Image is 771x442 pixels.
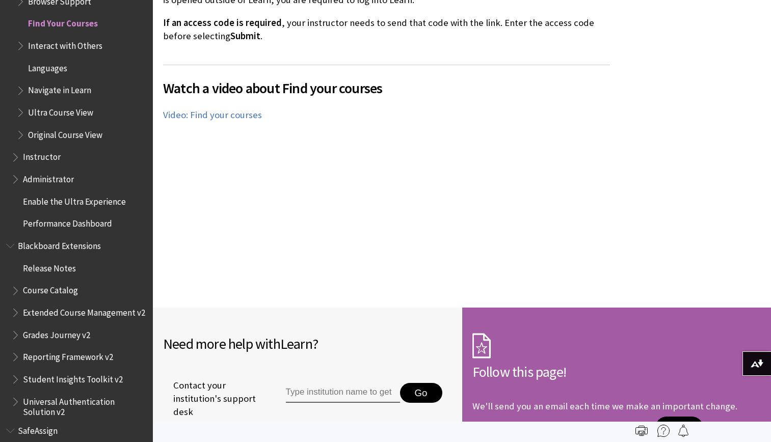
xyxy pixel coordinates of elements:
[23,193,126,207] span: Enable the Ultra Experience
[286,383,400,403] input: Type institution name to get support
[400,383,442,403] button: Go
[28,37,102,51] span: Interact with Others
[23,304,145,318] span: Extended Course Management v2
[23,171,74,184] span: Administrator
[163,333,452,354] h2: Need more help with ?
[472,361,761,382] h2: Follow this page!
[28,104,93,118] span: Ultra Course View
[163,17,282,29] span: If an access code is required
[28,15,98,29] span: Find Your Courses
[28,60,67,73] span: Languages
[163,16,610,43] p: , your instructor needs to send that code with the link. Enter the access code before selecting .
[230,30,260,42] span: Submit
[655,417,703,439] button: Follow
[23,326,90,340] span: Grades Journey v2
[657,425,670,437] img: More help
[677,425,689,437] img: Follow this page
[23,260,76,273] span: Release Notes
[23,282,78,296] span: Course Catalog
[635,425,648,437] img: Print
[23,371,123,384] span: Student Insights Toolkit v2
[472,417,655,438] input: email address
[28,126,102,140] span: Original Course View
[472,400,737,412] p: We'll send you an email each time we make an important change.
[23,348,113,362] span: Reporting Framework v2
[28,82,91,96] span: Navigate in Learn
[23,149,61,162] span: Instructor
[23,393,146,417] span: Universal Authentication Solution v2
[472,333,491,358] img: Subscription Icon
[18,422,58,436] span: SafeAssign
[163,77,610,99] span: Watch a video about Find your courses
[18,237,101,251] span: Blackboard Extensions
[163,109,262,121] a: Video: Find your courses
[280,335,312,353] span: Learn
[23,215,112,229] span: Performance Dashboard
[6,237,147,417] nav: Book outline for Blackboard Extensions
[163,379,262,419] span: Contact your institution's support desk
